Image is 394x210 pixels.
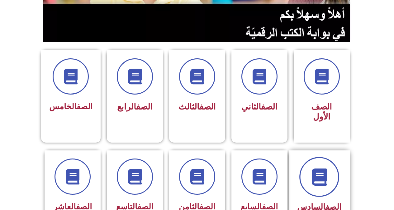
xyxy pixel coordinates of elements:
[311,102,332,122] span: الصف الأول
[178,102,216,112] span: الثالث
[261,102,278,112] a: الصف
[49,102,93,111] span: الخامس
[241,102,278,112] span: الثاني
[136,102,153,112] a: الصف
[199,102,216,112] a: الصف
[77,102,93,111] a: الصف
[117,102,153,112] span: الرابع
